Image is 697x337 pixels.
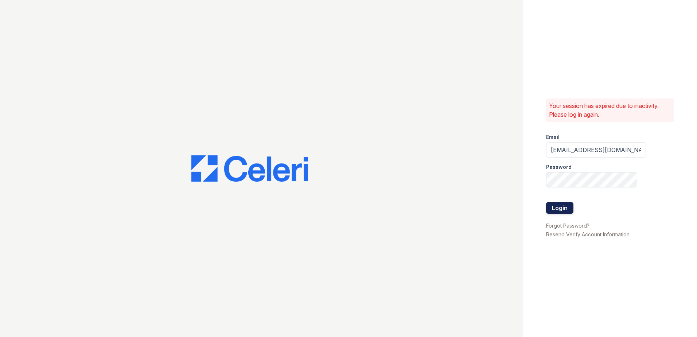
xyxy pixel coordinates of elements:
[191,155,308,182] img: CE_Logo_Blue-a8612792a0a2168367f1c8372b55b34899dd931a85d93a1a3d3e32e68fde9ad4.png
[549,101,671,119] p: Your session has expired due to inactivity. Please log in again.
[546,133,560,141] label: Email
[546,163,572,171] label: Password
[546,231,630,237] a: Resend Verify Account Information
[546,222,589,229] a: Forgot Password?
[546,202,573,214] button: Login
